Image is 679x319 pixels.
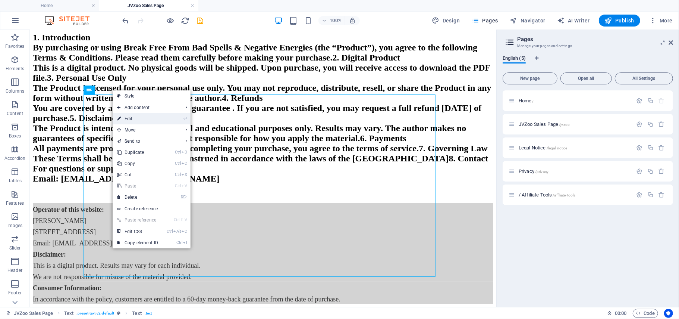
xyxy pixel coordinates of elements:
i: This element is a customizable preset [117,311,120,315]
button: All Settings [615,72,673,84]
div: / Affiliate Tools/affiliate-tools [516,192,633,197]
a: CtrlAltCEdit CSS [113,226,163,237]
i: ⌦ [181,195,187,199]
span: Click to select. Double-click to edit [132,309,141,318]
i: Ctrl [175,150,181,155]
p: Header [7,267,22,273]
div: The startpage cannot be deleted [658,97,665,104]
i: Ctrl [176,240,182,245]
p: Features [6,200,24,206]
i: Ctrl [175,172,181,177]
i: Ctrl [175,183,181,188]
div: Remove [658,121,665,127]
i: Ctrl [167,229,173,234]
img: Editor Logo [43,16,99,25]
button: Open all [560,72,612,84]
div: Duplicate [647,168,654,174]
button: Publish [599,15,640,27]
div: Duplicate [647,145,654,151]
span: /legal-notice [547,146,568,150]
div: Settings [636,168,643,174]
div: Remove [658,192,665,198]
a: Click to cancel selection. Double-click to open Pages [6,309,53,318]
span: : [620,310,621,316]
span: Click to open page [519,192,576,198]
a: CtrlCCopy [113,158,163,169]
a: Ctrl⇧VPaste reference [113,214,163,226]
div: Legal Notice/legal-notice [516,145,633,150]
span: Add content [113,102,179,113]
p: Boxes [9,133,21,139]
i: C [182,161,187,166]
a: Style [113,90,191,102]
span: All Settings [618,76,670,81]
div: Duplicate [647,121,654,127]
i: C [182,229,187,234]
button: Click here to leave preview mode and continue editing [166,16,175,25]
h6: Session time [607,309,627,318]
span: Code [636,309,655,318]
span: Click to open page [519,121,570,127]
p: Images [7,223,23,229]
p: Accordion [4,155,25,161]
span: Click to open page [519,98,534,103]
div: Privacy/privacy [516,169,633,174]
div: Design (Ctrl+Alt+Y) [429,15,463,27]
span: Design [432,17,460,24]
p: Footer [8,290,22,296]
i: X [182,172,187,177]
button: Pages [469,15,501,27]
p: Elements [6,66,25,72]
button: Usercentrics [664,309,673,318]
p: Columns [6,88,24,94]
button: save [196,16,205,25]
div: Remove [658,145,665,151]
a: CtrlVPaste [113,180,163,192]
a: Create reference [113,203,191,214]
i: I [183,240,187,245]
div: Settings [636,145,643,151]
a: ⏎Edit [113,113,163,124]
i: V [182,183,187,188]
div: Settings [636,192,643,198]
span: Open all [564,76,609,81]
span: Pages [472,17,498,24]
a: ⌦Delete [113,192,163,203]
div: Home/ [516,98,633,103]
i: ⇧ [180,217,184,222]
button: Navigator [507,15,548,27]
button: Design [429,15,463,27]
h3: Manage your pages and settings [517,43,658,49]
a: CtrlXCut [113,169,163,180]
span: /jvzoo [559,123,570,127]
div: Settings [636,121,643,127]
h6: 100% [330,16,342,25]
a: CtrlDDuplicate [113,147,163,158]
a: CtrlICopy element ID [113,237,163,248]
span: Navigator [510,17,546,24]
div: JVZoo Sales Page/jvzoo [516,122,633,127]
span: . text [145,309,152,318]
div: Remove [658,168,665,174]
a: Send to [113,136,179,147]
button: New page [503,72,557,84]
span: Click to open page [519,168,548,174]
div: Duplicate [647,97,654,104]
i: ⏎ [183,116,187,121]
i: Undo: Change text (Ctrl+Z) [122,16,130,25]
button: More [646,15,676,27]
span: Click to select. Double-click to edit [64,309,73,318]
i: Reload page [181,16,190,25]
button: 100% [318,16,345,25]
p: Tables [8,178,22,184]
span: Click to open page [519,145,567,151]
button: AI Writer [554,15,593,27]
span: /affiliate-tools [553,193,576,197]
i: V [185,217,187,222]
div: Language Tabs [503,55,673,69]
i: On resize automatically adjust zoom level to fit chosen device. [349,17,356,24]
span: Publish [605,17,634,24]
span: 00 00 [615,309,626,318]
span: . preset-text-v2-default [76,309,114,318]
button: undo [121,16,130,25]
